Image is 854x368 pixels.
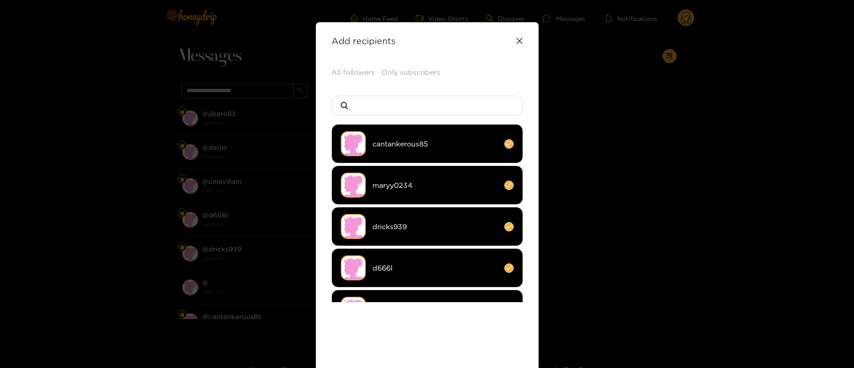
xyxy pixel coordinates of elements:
[341,131,366,156] img: no-avatar.png
[341,173,366,198] img: no-avatar.png
[372,139,498,149] span: cantankerous85
[341,255,366,280] img: no-avatar.png
[372,263,498,273] span: d666l
[381,67,440,77] button: Only subscribers
[331,36,396,46] strong: Add recipients
[341,297,366,322] img: no-avatar.png
[372,222,498,232] span: dricks939
[331,67,375,77] button: All followers
[341,214,366,239] img: no-avatar.png
[372,180,498,190] span: maryy0234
